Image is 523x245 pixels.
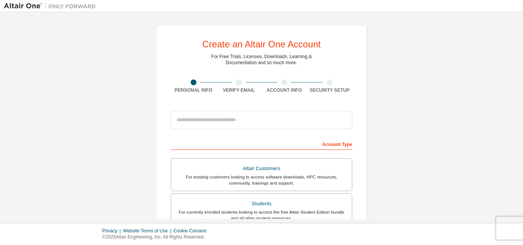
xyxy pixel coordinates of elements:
div: Cookie Consent [173,228,211,234]
div: For existing customers looking to access software downloads, HPC resources, community, trainings ... [176,174,347,186]
div: For Free Trials, Licenses, Downloads, Learning & Documentation and so much more. [211,54,312,66]
div: Account Type [171,138,352,150]
div: Account Info [261,87,307,93]
div: Create an Altair One Account [202,40,321,49]
p: © 2025 Altair Engineering, Inc. All Rights Reserved. [102,234,211,240]
div: Students [176,198,347,209]
img: Altair One [4,2,100,10]
div: Altair Customers [176,163,347,174]
div: Website Terms of Use [123,228,173,234]
div: Privacy [102,228,123,234]
div: Security Setup [307,87,353,93]
div: Personal Info [171,87,216,93]
div: Verify Email [216,87,262,93]
div: For currently enrolled students looking to access the free Altair Student Edition bundle and all ... [176,209,347,221]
